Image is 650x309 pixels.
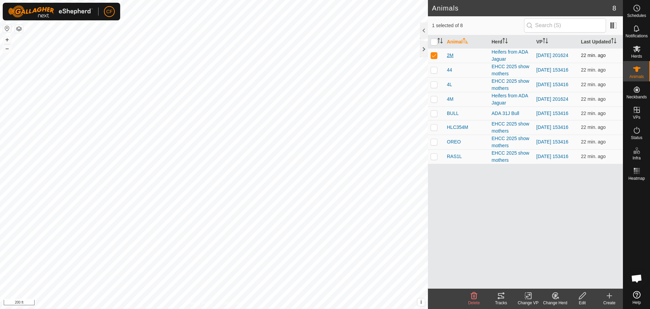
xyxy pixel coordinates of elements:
a: [DATE] 153416 [536,111,568,116]
span: Neckbands [626,95,647,99]
p-sorticon: Activate to sort [543,39,548,44]
span: CF [106,8,113,15]
span: Sep 3, 2025, 1:02 PM [581,154,606,159]
span: 2M [447,52,453,59]
span: Infra [632,156,641,160]
span: RAS1L [447,153,462,160]
a: [DATE] 153416 [536,124,568,130]
span: 4M [447,96,453,103]
div: Change VP [515,300,542,306]
a: [DATE] 201624 [536,53,568,58]
span: Heatmap [628,176,645,180]
img: Gallagher Logo [8,5,93,18]
span: Help [632,301,641,305]
button: – [3,44,11,53]
a: [DATE] 153416 [536,67,568,73]
div: Tracks [487,300,515,306]
a: Help [623,288,650,307]
span: Sep 3, 2025, 1:02 PM [581,53,606,58]
a: [DATE] 153416 [536,139,568,144]
a: [DATE] 153416 [536,154,568,159]
span: 44 [447,66,452,74]
p-sorticon: Activate to sort [437,39,443,44]
span: OREO [447,138,461,146]
div: Create [596,300,623,306]
span: VPs [633,115,640,119]
a: Open chat [627,268,647,289]
div: Edit [569,300,596,306]
p-sorticon: Activate to sort [502,39,508,44]
span: Sep 3, 2025, 1:02 PM [581,139,606,144]
span: Sep 3, 2025, 1:02 PM [581,96,606,102]
h2: Animals [432,4,612,12]
div: Heifers from ADA Jaguar [492,92,531,107]
button: + [3,36,11,44]
div: EHCC 2025 show mothers [492,78,531,92]
th: VP [534,35,578,49]
span: Schedules [627,14,646,18]
a: [DATE] 153416 [536,82,568,87]
th: Animal [444,35,489,49]
div: ADA 31J Bull [492,110,531,117]
span: Sep 3, 2025, 1:02 PM [581,111,606,116]
th: Herd [489,35,534,49]
span: Herds [631,54,642,58]
div: EHCC 2025 show mothers [492,63,531,77]
span: Notifications [626,34,648,38]
span: 1 selected of 8 [432,22,524,29]
span: BULL [447,110,459,117]
span: 4L [447,81,452,88]
span: Sep 3, 2025, 1:02 PM [581,124,606,130]
a: Contact Us [221,300,241,306]
th: Last Updated [578,35,623,49]
div: EHCC 2025 show mothers [492,150,531,164]
p-sorticon: Activate to sort [611,39,616,44]
span: HLC354M [447,124,468,131]
div: Change Herd [542,300,569,306]
span: Delete [468,301,480,305]
p-sorticon: Activate to sort [463,39,468,44]
button: i [417,298,425,306]
span: 8 [612,3,616,13]
div: Heifers from ADA Jaguar [492,49,531,63]
a: [DATE] 201624 [536,96,568,102]
div: EHCC 2025 show mothers [492,120,531,135]
input: Search (S) [524,18,606,33]
span: Sep 3, 2025, 1:02 PM [581,67,606,73]
span: Status [631,136,642,140]
span: Animals [629,75,644,79]
span: Sep 3, 2025, 1:02 PM [581,82,606,87]
span: i [420,299,422,305]
button: Reset Map [3,24,11,33]
div: EHCC 2025 show mothers [492,135,531,149]
button: Map Layers [15,25,23,33]
a: Privacy Policy [187,300,213,306]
